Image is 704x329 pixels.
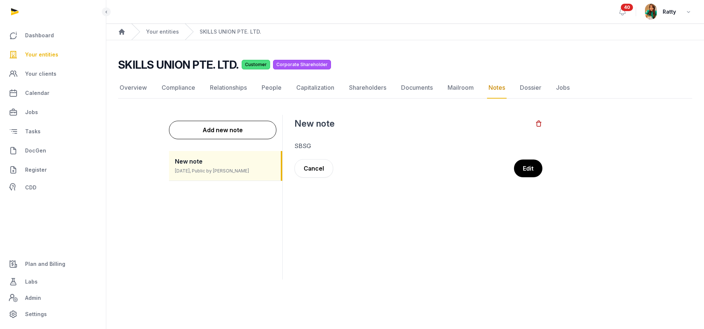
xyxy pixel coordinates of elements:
a: Settings [6,305,100,323]
nav: Tabs [118,77,692,99]
a: Dashboard [6,27,100,44]
a: Admin [6,291,100,305]
span: Labs [25,277,38,286]
span: CDD [25,183,37,192]
a: Shareholders [348,77,388,99]
span: Plan and Billing [25,260,65,268]
span: Calendar [25,89,49,97]
span: Corporate Shareholder [273,60,331,69]
button: Add new note [169,121,276,139]
a: DocGen [6,142,100,160]
a: Compliance [160,77,197,99]
a: Relationships [208,77,248,99]
span: [DATE], Public by [PERSON_NAME] [175,168,249,174]
a: Your entities [6,46,100,64]
button: Cancel [294,159,333,178]
span: 40 [621,4,633,11]
a: Mailroom [446,77,475,99]
img: avatar [645,4,657,20]
a: Jobs [555,77,571,99]
a: SKILLS UNION PTE. LTD. [200,28,261,35]
span: Your clients [25,69,56,78]
span: Customer [242,60,270,69]
a: Your clients [6,65,100,83]
h2: SKILLS UNION PTE. LTD. [118,58,239,71]
a: Plan and Billing [6,255,100,273]
a: Notes [487,77,507,99]
nav: Breadcrumb [106,24,704,40]
a: Labs [6,273,100,291]
a: People [260,77,283,99]
span: Your entities [25,50,58,59]
button: Edit [514,160,542,177]
h2: New note [294,118,535,130]
span: Register [25,165,47,174]
a: Capitalization [295,77,336,99]
a: Documents [400,77,434,99]
a: CDD [6,180,100,195]
a: Dossier [518,77,543,99]
span: Dashboard [25,31,54,40]
span: Ratty [663,7,676,16]
a: Jobs [6,103,100,121]
span: Admin [25,294,41,302]
span: Tasks [25,127,41,136]
span: New note [175,158,203,165]
span: DocGen [25,146,46,155]
a: Tasks [6,123,100,140]
a: Calendar [6,84,100,102]
p: SBSG [294,141,542,150]
a: Register [6,161,100,179]
span: Jobs [25,108,38,117]
a: Overview [118,77,148,99]
a: Your entities [146,28,179,35]
span: Settings [25,310,47,319]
